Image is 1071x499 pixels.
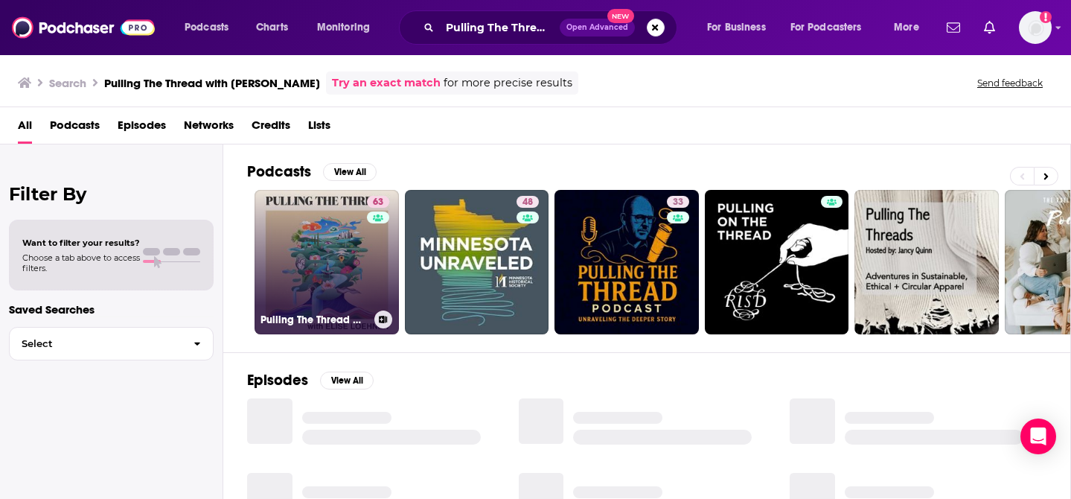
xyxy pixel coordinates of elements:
[1040,11,1052,23] svg: Add a profile image
[49,76,86,90] h3: Search
[973,77,1047,89] button: Send feedback
[978,15,1001,40] a: Show notifications dropdown
[667,196,689,208] a: 33
[332,74,441,92] a: Try an exact match
[697,16,784,39] button: open menu
[9,183,214,205] h2: Filter By
[255,190,399,334] a: 63Pulling The Thread with [PERSON_NAME]
[673,195,683,210] span: 33
[247,162,311,181] h2: Podcasts
[22,252,140,273] span: Choose a tab above to access filters.
[307,16,389,39] button: open menu
[367,196,389,208] a: 63
[246,16,297,39] a: Charts
[413,10,691,45] div: Search podcasts, credits, & more...
[405,190,549,334] a: 48
[320,372,374,390] button: View All
[607,9,634,23] span: New
[247,371,308,390] h2: Episodes
[707,17,766,38] span: For Business
[104,76,320,90] h3: Pulling The Thread with [PERSON_NAME]
[517,196,539,208] a: 48
[50,113,100,144] a: Podcasts
[1020,419,1056,454] div: Open Intercom Messenger
[554,190,699,334] a: 33
[22,238,140,248] span: Want to filter your results?
[174,16,248,39] button: open menu
[1019,11,1052,44] span: Logged in as sophiak
[440,16,560,39] input: Search podcasts, credits, & more...
[118,113,166,144] a: Episodes
[308,113,330,144] a: Lists
[373,195,383,210] span: 63
[1019,11,1052,44] img: User Profile
[252,113,290,144] a: Credits
[566,24,628,31] span: Open Advanced
[184,113,234,144] a: Networks
[247,371,374,390] a: EpisodesView All
[894,17,919,38] span: More
[18,113,32,144] a: All
[522,195,533,210] span: 48
[790,17,862,38] span: For Podcasters
[9,327,214,360] button: Select
[1019,11,1052,44] button: Show profile menu
[323,163,377,181] button: View All
[10,339,182,349] span: Select
[185,17,228,38] span: Podcasts
[317,17,370,38] span: Monitoring
[260,314,368,326] h3: Pulling The Thread with [PERSON_NAME]
[444,74,572,92] span: for more precise results
[12,13,155,42] img: Podchaser - Follow, Share and Rate Podcasts
[560,19,635,36] button: Open AdvancedNew
[247,162,377,181] a: PodcastsView All
[941,15,966,40] a: Show notifications dropdown
[781,16,883,39] button: open menu
[256,17,288,38] span: Charts
[9,302,214,317] p: Saved Searches
[883,16,938,39] button: open menu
